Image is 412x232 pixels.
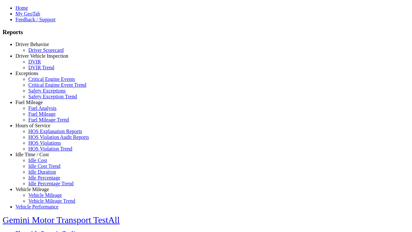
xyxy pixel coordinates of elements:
[28,169,56,175] a: Idle Duration
[15,17,55,22] a: Feedback / Support
[3,215,120,225] a: Gemini Motor Transport TestAll
[28,117,69,122] a: Fuel Mileage Trend
[3,29,409,36] h3: Reports
[15,187,49,192] a: Vehicle Mileage
[15,42,49,47] a: Driver Behavior
[28,105,57,111] a: Fuel Analysis
[28,140,61,146] a: HOS Violations
[28,88,66,93] a: Safety Exceptions
[28,192,62,198] a: Vehicle Mileage
[28,59,41,64] a: DVIR
[28,158,47,163] a: Idle Cost
[28,76,75,82] a: Critical Engine Events
[28,175,60,180] a: Idle Percentage
[28,47,64,53] a: Driver Scorecard
[15,71,38,76] a: Exceptions
[28,111,56,117] a: Fuel Mileage
[15,204,59,209] a: Vehicle Performance
[15,152,49,157] a: Idle Time / Cost
[15,53,68,59] a: Driver Vehicle Inspection
[28,82,86,88] a: Critical Engine Event Trend
[15,123,50,128] a: Hours of Service
[28,181,73,186] a: Idle Percentage Trend
[28,198,75,204] a: Vehicle Mileage Trend
[15,11,40,16] a: My GeoTab
[28,94,77,99] a: Safety Exception Trend
[28,146,72,151] a: HOS Violation Trend
[28,163,61,169] a: Idle Cost Trend
[28,134,89,140] a: HOS Violation Audit Reports
[15,5,28,11] a: Home
[28,65,54,70] a: DVIR Trend
[15,100,43,105] a: Fuel Mileage
[28,129,82,134] a: HOS Explanation Reports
